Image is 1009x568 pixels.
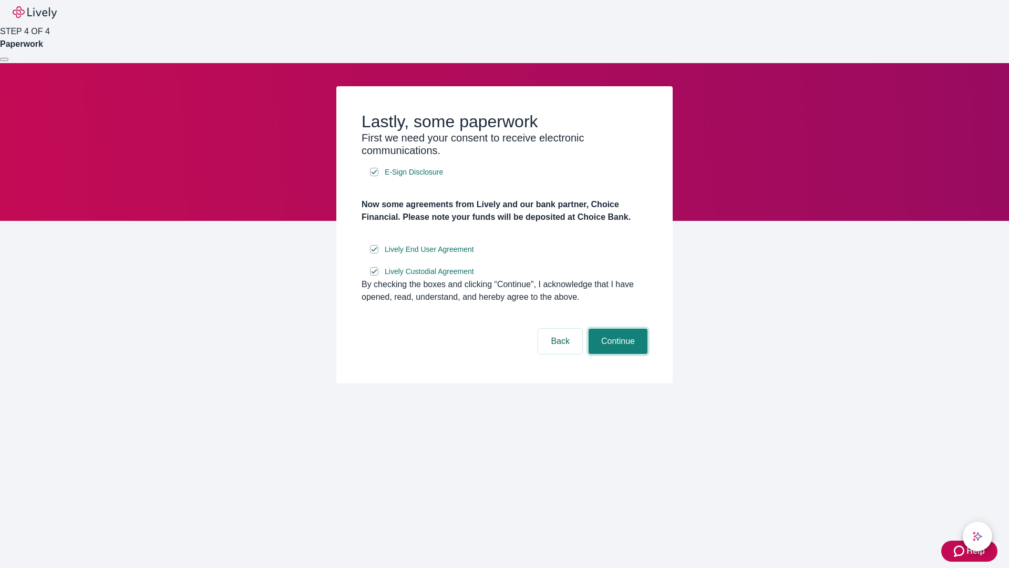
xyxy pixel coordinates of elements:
[966,545,985,557] span: Help
[538,329,582,354] button: Back
[941,541,997,562] button: Zendesk support iconHelp
[385,167,443,178] span: E-Sign Disclosure
[972,531,983,542] svg: Lively AI Assistant
[362,111,647,131] h2: Lastly, some paperwork
[963,522,992,551] button: chat
[13,6,57,19] img: Lively
[383,166,445,179] a: e-sign disclosure document
[362,198,647,224] h4: Now some agreements from Lively and our bank partner, Choice Financial. Please note your funds wi...
[362,278,647,303] div: By checking the boxes and clicking “Continue", I acknowledge that I have opened, read, understand...
[385,266,474,277] span: Lively Custodial Agreement
[362,131,647,157] h3: First we need your consent to receive electronic communications.
[954,545,966,557] svg: Zendesk support icon
[385,244,474,255] span: Lively End User Agreement
[383,265,476,278] a: e-sign disclosure document
[383,243,476,256] a: e-sign disclosure document
[589,329,647,354] button: Continue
